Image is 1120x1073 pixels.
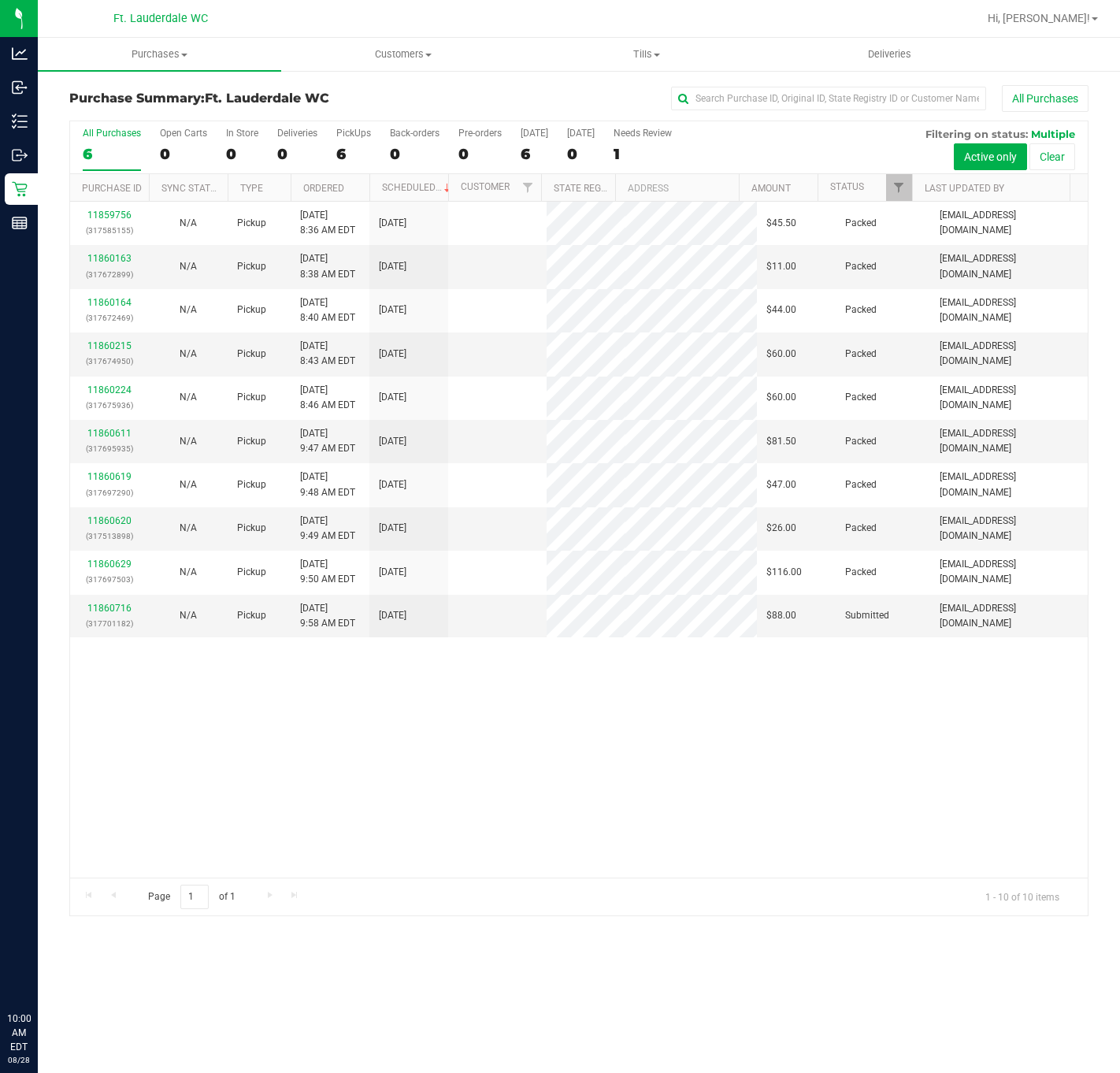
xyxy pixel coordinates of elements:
[80,310,139,325] p: (317672469)
[567,145,595,163] div: 0
[180,304,197,315] span: Not Applicable
[379,608,406,623] span: [DATE]
[160,128,207,139] div: Open Carts
[766,390,796,405] span: $60.00
[847,47,933,61] span: Deliveries
[1031,128,1075,140] span: Multiple
[845,434,877,449] span: Packed
[80,267,139,282] p: (317672899)
[614,145,672,163] div: 1
[379,477,406,492] span: [DATE]
[379,434,406,449] span: [DATE]
[87,210,132,221] a: 11859756
[180,303,197,317] button: N/A
[940,514,1078,544] span: [EMAIL_ADDRESS][DOMAIN_NAME]
[180,347,197,362] button: N/A
[940,208,1078,238] span: [EMAIL_ADDRESS][DOMAIN_NAME]
[940,383,1078,413] span: [EMAIL_ADDRESS][DOMAIN_NAME]
[7,1054,31,1066] p: 08/28
[614,128,672,139] div: Needs Review
[237,259,266,274] span: Pickup
[845,216,877,231] span: Packed
[300,470,355,499] span: [DATE] 9:48 AM EDT
[300,208,355,238] span: [DATE] 8:36 AM EDT
[300,557,355,587] span: [DATE] 9:50 AM EDT
[180,216,197,231] button: N/A
[988,12,1090,24] span: Hi, [PERSON_NAME]!
[845,259,877,274] span: Packed
[180,885,209,909] input: 1
[12,147,28,163] inline-svg: Outbound
[87,559,132,570] a: 11860629
[87,340,132,351] a: 11860215
[830,181,864,192] a: Status
[940,339,1078,369] span: [EMAIL_ADDRESS][DOMAIN_NAME]
[180,610,197,621] span: Not Applicable
[379,347,406,362] span: [DATE]
[80,441,139,456] p: (317695935)
[180,521,197,536] button: N/A
[180,217,197,228] span: Not Applicable
[521,128,548,139] div: [DATE]
[180,522,197,533] span: Not Applicable
[180,477,197,492] button: N/A
[300,339,355,369] span: [DATE] 8:43 AM EDT
[180,392,197,403] span: Not Applicable
[300,601,355,631] span: [DATE] 9:58 AM EDT
[515,174,541,201] a: Filter
[940,295,1078,325] span: [EMAIL_ADDRESS][DOMAIN_NAME]
[83,128,141,139] div: All Purchases
[300,383,355,413] span: [DATE] 8:46 AM EDT
[87,384,132,395] a: 11860224
[300,251,355,281] span: [DATE] 8:38 AM EDT
[240,183,263,194] a: Type
[766,608,796,623] span: $88.00
[766,259,796,274] span: $11.00
[135,885,248,909] span: Page of 1
[303,183,344,194] a: Ordered
[237,608,266,623] span: Pickup
[80,572,139,587] p: (317697503)
[180,434,197,449] button: N/A
[766,216,796,231] span: $45.50
[180,566,197,577] span: Not Applicable
[567,128,595,139] div: [DATE]
[615,174,739,202] th: Address
[237,390,266,405] span: Pickup
[940,426,1078,456] span: [EMAIL_ADDRESS][DOMAIN_NAME]
[845,390,877,405] span: Packed
[751,183,791,194] a: Amount
[82,183,142,194] a: Purchase ID
[277,145,317,163] div: 0
[886,174,912,201] a: Filter
[237,347,266,362] span: Pickup
[336,128,371,139] div: PickUps
[845,477,877,492] span: Packed
[180,608,197,623] button: N/A
[80,223,139,238] p: (317585155)
[845,303,877,317] span: Packed
[80,354,139,369] p: (317674950)
[671,87,986,110] input: Search Purchase ID, Original ID, State Registry ID or Customer Name...
[554,183,636,194] a: State Registry ID
[160,145,207,163] div: 0
[180,390,197,405] button: N/A
[180,436,197,447] span: Not Applicable
[925,183,1004,194] a: Last Updated By
[113,12,208,25] span: Ft. Lauderdale WC
[940,470,1078,499] span: [EMAIL_ADDRESS][DOMAIN_NAME]
[1002,85,1088,112] button: All Purchases
[87,253,132,264] a: 11860163
[83,145,141,163] div: 6
[180,565,197,580] button: N/A
[38,47,281,61] span: Purchases
[766,477,796,492] span: $47.00
[379,216,406,231] span: [DATE]
[80,616,139,631] p: (317701182)
[300,514,355,544] span: [DATE] 9:49 AM EDT
[237,477,266,492] span: Pickup
[845,608,889,623] span: Submitted
[379,565,406,580] span: [DATE]
[845,565,877,580] span: Packed
[80,398,139,413] p: (317675936)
